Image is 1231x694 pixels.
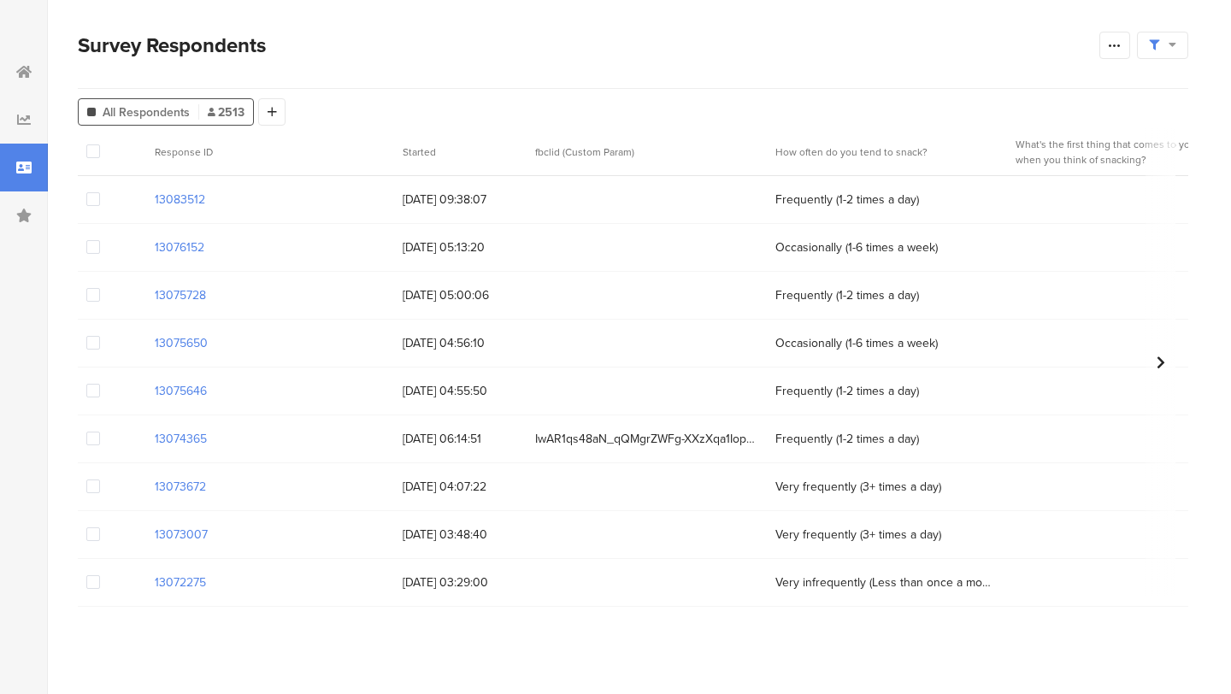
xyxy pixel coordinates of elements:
[403,478,518,496] span: [DATE] 04:07:22
[155,382,207,400] section: 13075646
[1016,137,1229,168] section: What's the first thing that comes to your mind when you think of snacking?
[775,526,941,544] span: Very frequently (3+ times a day)
[775,478,941,496] span: Very frequently (3+ times a day)
[535,144,634,160] span: fbclid (Custom Param)
[155,430,207,448] section: 13074365
[775,238,938,256] span: Occasionally (1-6 times a week)
[775,573,994,591] span: Very infrequently (Less than once a month)
[403,144,436,160] span: Started
[155,526,208,544] section: 13073007
[155,191,205,209] section: 13083512
[155,478,206,496] section: 13073672
[155,286,206,304] section: 13075728
[155,238,204,256] section: 13076152
[403,238,518,256] span: [DATE] 05:13:20
[775,144,989,160] section: How often do you tend to snack?
[155,573,206,591] section: 13072275
[403,334,518,352] span: [DATE] 04:56:10
[403,526,518,544] span: [DATE] 03:48:40
[155,144,213,160] span: Response ID
[775,430,919,448] span: Frequently (1-2 times a day)
[403,430,518,448] span: [DATE] 06:14:51
[403,191,518,209] span: [DATE] 09:38:07
[403,286,518,304] span: [DATE] 05:00:06
[403,382,518,400] span: [DATE] 04:55:50
[155,334,208,352] section: 13075650
[403,573,518,591] span: [DATE] 03:29:00
[208,103,244,121] span: 2513
[103,103,190,121] span: All Respondents
[775,191,919,209] span: Frequently (1-2 times a day)
[535,430,758,448] span: IwAR1qs48aN_qQMgrZWFg-XXzXqa1IopqWDA3xJfoZ0_dJOOLL0FwbZfxRQ5s
[775,334,938,352] span: Occasionally (1-6 times a week)
[775,382,919,400] span: Frequently (1-2 times a day)
[775,286,919,304] span: Frequently (1-2 times a day)
[78,30,266,61] span: Survey Respondents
